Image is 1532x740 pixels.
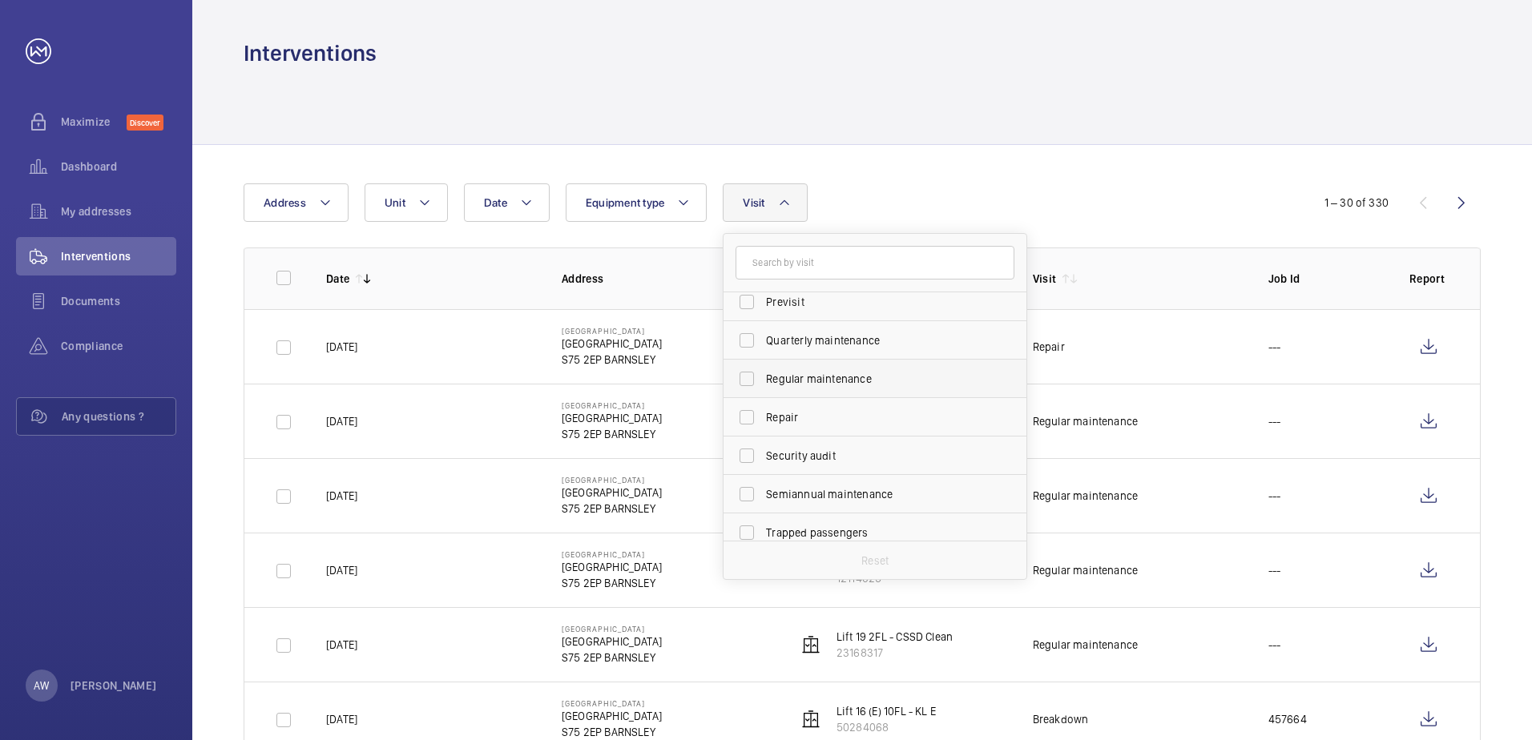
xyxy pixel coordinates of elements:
[562,698,662,708] p: [GEOGRAPHIC_DATA]
[586,196,665,209] span: Equipment type
[62,408,175,424] span: Any questions ?
[562,410,662,426] p: [GEOGRAPHIC_DATA]
[837,629,953,645] p: Lift 19 2FL - CSSD Clean
[61,338,176,354] span: Compliance
[1033,562,1138,578] div: Regular maintenance
[766,525,986,541] span: Trapped passengers
[1033,413,1138,429] div: Regular maintenance
[562,559,662,575] p: [GEOGRAPHIC_DATA]
[326,413,357,429] p: [DATE]
[464,183,550,222] button: Date
[801,710,820,729] img: elevator.svg
[484,196,507,209] span: Date
[837,703,936,719] p: Lift 16 (E) 10FL - KL E
[1268,339,1281,355] p: ---
[562,485,662,501] p: [GEOGRAPHIC_DATA]
[562,501,662,517] p: S75 2EP BARNSLEY
[766,294,986,310] span: Previsit
[562,708,662,724] p: [GEOGRAPHIC_DATA]
[766,332,986,348] span: Quarterly maintenance
[61,159,176,175] span: Dashboard
[1033,711,1089,727] div: Breakdown
[61,114,127,130] span: Maximize
[1268,637,1281,653] p: ---
[766,409,986,425] span: Repair
[801,635,820,654] img: elevator.svg
[562,426,662,442] p: S75 2EP BARNSLEY
[562,326,662,336] p: [GEOGRAPHIC_DATA]
[385,196,405,209] span: Unit
[837,719,936,735] p: 50284068
[562,724,662,740] p: S75 2EP BARNSLEY
[326,637,357,653] p: [DATE]
[1033,488,1138,504] div: Regular maintenance
[766,371,986,387] span: Regular maintenance
[1033,637,1138,653] div: Regular maintenance
[743,196,764,209] span: Visit
[736,246,1014,280] input: Search by visit
[1268,488,1281,504] p: ---
[562,575,662,591] p: S75 2EP BARNSLEY
[1324,195,1389,211] div: 1 – 30 of 330
[1409,271,1448,287] p: Report
[326,711,357,727] p: [DATE]
[326,271,349,287] p: Date
[562,352,662,368] p: S75 2EP BARNSLEY
[861,553,889,569] p: Reset
[326,339,357,355] p: [DATE]
[837,645,953,661] p: 23168317
[61,293,176,309] span: Documents
[562,624,662,633] p: [GEOGRAPHIC_DATA]
[244,38,377,68] h1: Interventions
[326,562,357,578] p: [DATE]
[766,486,986,502] span: Semiannual maintenance
[61,203,176,219] span: My addresses
[723,183,807,222] button: Visit
[71,678,157,694] p: [PERSON_NAME]
[1268,562,1281,578] p: ---
[562,650,662,666] p: S75 2EP BARNSLEY
[326,488,357,504] p: [DATE]
[1033,339,1065,355] div: Repair
[562,400,662,410] p: [GEOGRAPHIC_DATA]
[566,183,708,222] button: Equipment type
[61,248,176,264] span: Interventions
[1268,711,1307,727] p: 457664
[244,183,349,222] button: Address
[1268,413,1281,429] p: ---
[264,196,306,209] span: Address
[562,549,662,559] p: [GEOGRAPHIC_DATA]
[1268,271,1384,287] p: Job Id
[766,448,986,464] span: Security audit
[562,336,662,352] p: [GEOGRAPHIC_DATA]
[127,115,163,131] span: Discover
[1033,271,1057,287] p: Visit
[562,633,662,650] p: [GEOGRAPHIC_DATA]
[34,678,49,694] p: AW
[562,271,772,287] p: Address
[365,183,448,222] button: Unit
[562,475,662,485] p: [GEOGRAPHIC_DATA]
